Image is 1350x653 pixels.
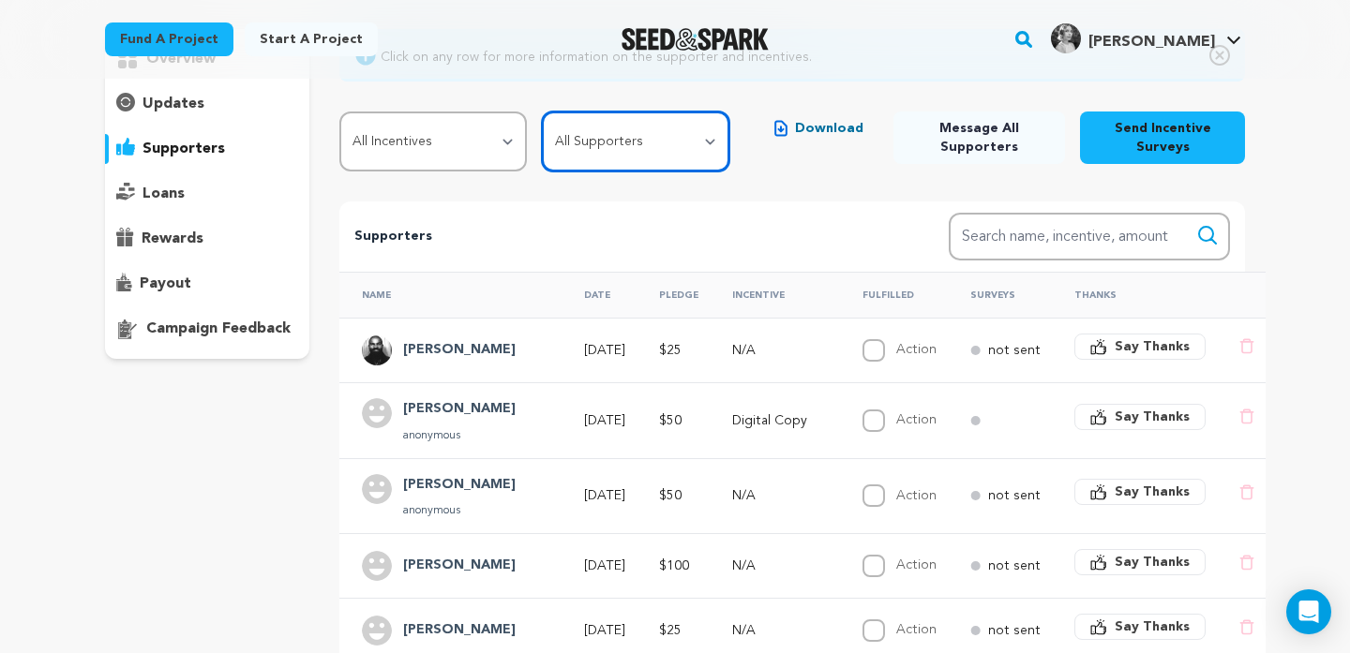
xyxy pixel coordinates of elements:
h4: K V Hariharan [403,398,516,421]
h4: Sara Salsman [403,474,516,497]
label: Action [896,558,937,571]
a: Start a project [245,22,378,56]
th: Date [562,272,637,318]
th: Pledge [637,272,710,318]
button: Download [759,111,878,145]
label: Action [896,413,937,426]
a: Seed&Spark Homepage [622,28,769,51]
p: not sent [988,621,1041,640]
button: Say Thanks [1074,334,1206,360]
p: anonymous [403,503,516,518]
p: N/A [732,557,829,575]
button: Say Thanks [1074,614,1206,640]
th: Thanks [1052,272,1217,318]
label: Action [896,343,937,356]
p: not sent [988,557,1041,575]
button: Say Thanks [1074,549,1206,575]
p: [DATE] [584,486,625,505]
span: $50 [659,489,682,502]
span: Message All Supporters [908,119,1050,156]
img: Seed&Spark Logo Dark Mode [622,28,769,51]
div: Open Intercom Messenger [1286,589,1331,634]
img: user.png [362,398,392,428]
button: updates [105,89,309,119]
img: user.png [362,474,392,504]
p: Supporters [354,226,889,248]
p: loans [142,183,185,205]
img: Layer%205.png [362,335,392,365]
p: rewards [142,228,203,250]
th: Incentive [710,272,840,318]
p: payout [140,273,191,295]
span: [PERSON_NAME] [1088,35,1215,50]
button: Say Thanks [1074,479,1206,505]
p: [DATE] [584,341,625,360]
h4: Kathryn Young [403,555,516,577]
span: $25 [659,624,682,637]
p: [DATE] [584,411,625,430]
p: [DATE] [584,557,625,575]
a: Nicole S.'s Profile [1047,20,1245,53]
p: N/A [732,621,829,640]
span: Nicole S.'s Profile [1047,20,1245,59]
span: Say Thanks [1115,408,1190,426]
span: Say Thanks [1115,553,1190,571]
p: Digital Copy [732,411,829,430]
img: user.png [362,551,392,581]
th: Name [339,272,562,318]
div: Nicole S.'s Profile [1051,23,1215,53]
input: Search name, incentive, amount [949,213,1230,260]
span: Say Thanks [1115,337,1190,356]
button: Message All Supporters [893,111,1065,164]
span: Say Thanks [1115,617,1190,636]
th: Fulfilled [840,272,948,318]
label: Action [896,489,937,502]
p: updates [142,93,204,115]
button: Say Thanks [1074,404,1206,430]
th: Surveys [948,272,1052,318]
span: Say Thanks [1115,482,1190,501]
span: Download [795,119,863,138]
button: loans [105,179,309,209]
h4: Matthew Hayes [403,339,516,362]
button: rewards [105,224,309,254]
button: supporters [105,134,309,164]
button: Send Incentive Surveys [1080,111,1245,164]
span: $100 [659,559,689,572]
label: Action [896,623,937,636]
p: anonymous [403,428,516,443]
button: campaign feedback [105,314,309,344]
button: payout [105,269,309,299]
p: not sent [988,341,1041,360]
img: user.png [362,616,392,646]
img: 5a0282667a8d171d.jpg [1051,23,1081,53]
p: N/A [732,341,829,360]
p: not sent [988,486,1041,505]
p: [DATE] [584,621,625,640]
a: Fund a project [105,22,233,56]
span: $50 [659,414,682,427]
h4: Ayana W [403,619,516,642]
p: N/A [732,486,829,505]
span: $25 [659,344,682,357]
p: campaign feedback [146,318,291,340]
p: supporters [142,138,225,160]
